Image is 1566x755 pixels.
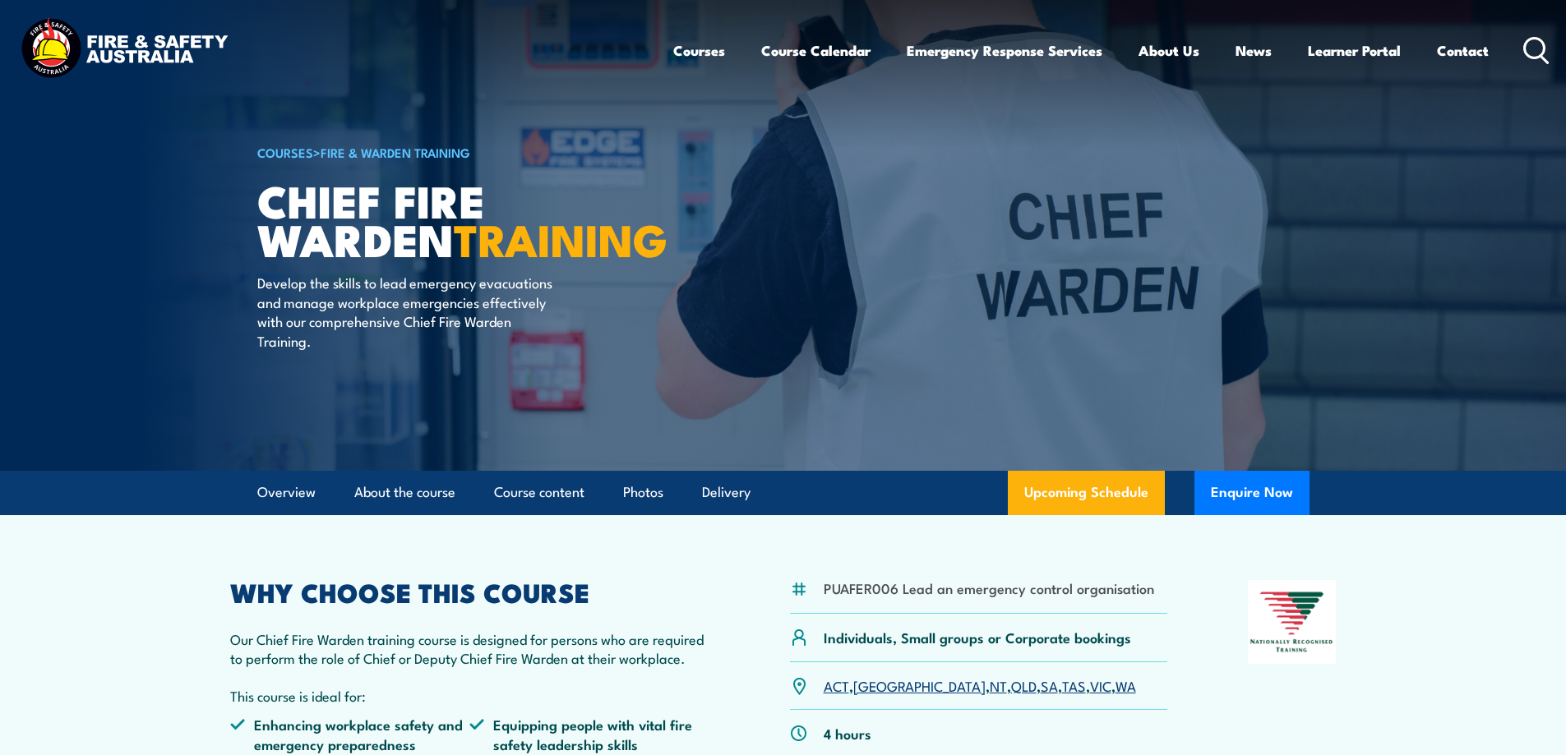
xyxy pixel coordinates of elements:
[990,675,1007,695] a: NT
[1041,675,1058,695] a: SA
[230,715,470,753] li: Enhancing workplace safety and emergency preparedness
[230,686,710,705] p: This course is ideal for:
[257,181,663,257] h1: Chief Fire Warden
[354,471,455,514] a: About the course
[1437,29,1489,72] a: Contact
[1236,29,1272,72] a: News
[761,29,871,72] a: Course Calendar
[230,629,710,668] p: Our Chief Fire Warden training course is designed for persons who are required to perform the rol...
[1248,580,1337,664] img: Nationally Recognised Training logo.
[907,29,1102,72] a: Emergency Response Services
[1194,471,1310,515] button: Enquire Now
[1011,675,1037,695] a: QLD
[494,471,584,514] a: Course content
[702,471,751,514] a: Delivery
[623,471,663,514] a: Photos
[1308,29,1401,72] a: Learner Portal
[257,143,313,161] a: COURSES
[673,29,725,72] a: Courses
[257,273,557,350] p: Develop the skills to lead emergency evacuations and manage workplace emergencies effectively wit...
[469,715,709,753] li: Equipping people with vital fire safety leadership skills
[1090,675,1111,695] a: VIC
[321,143,470,161] a: Fire & Warden Training
[1116,675,1136,695] a: WA
[1062,675,1086,695] a: TAS
[230,580,710,603] h2: WHY CHOOSE THIS COURSE
[1139,29,1199,72] a: About Us
[454,204,668,272] strong: TRAINING
[824,628,1131,647] p: Individuals, Small groups or Corporate bookings
[824,676,1136,695] p: , , , , , , ,
[257,471,316,514] a: Overview
[853,675,986,695] a: [GEOGRAPHIC_DATA]
[257,142,663,162] h6: >
[824,578,1154,597] li: PUAFER006 Lead an emergency control organisation
[1008,471,1165,515] a: Upcoming Schedule
[824,724,871,743] p: 4 hours
[824,675,849,695] a: ACT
